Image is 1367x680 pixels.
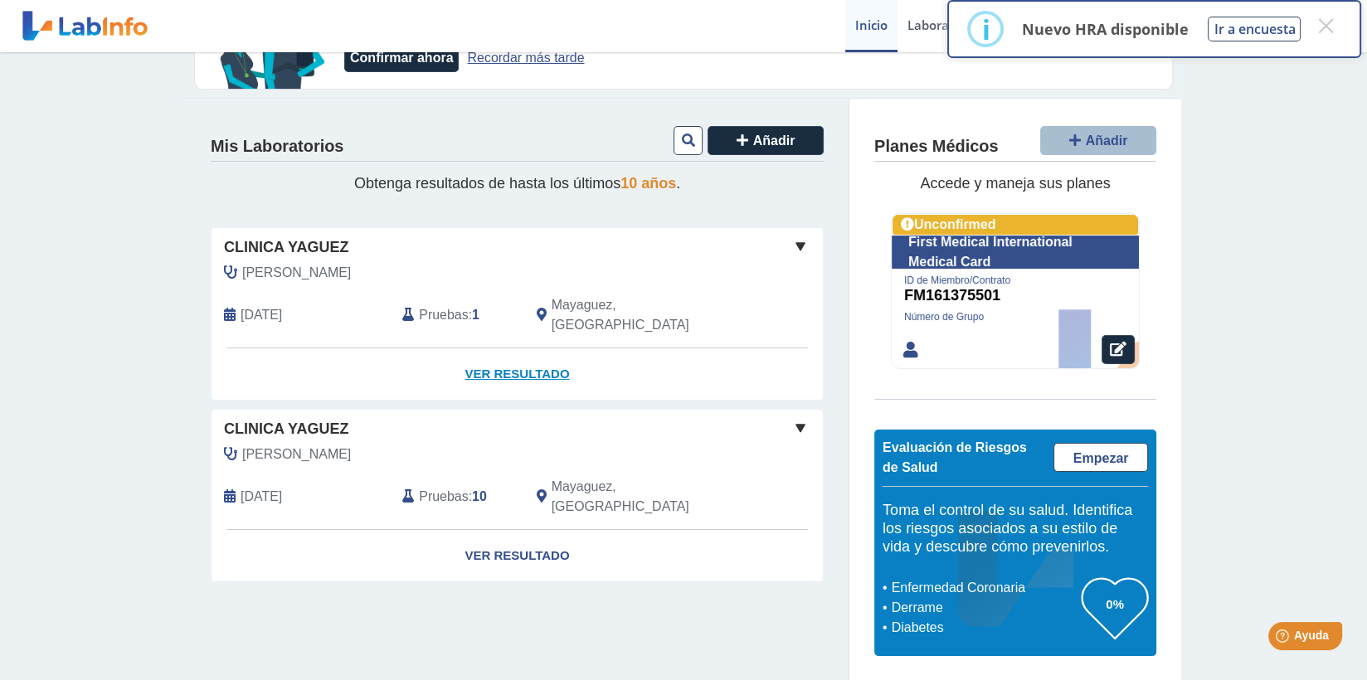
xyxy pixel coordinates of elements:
[224,418,348,440] span: Clinica Yaguez
[224,236,348,259] span: Clinica Yaguez
[1073,451,1129,465] span: Empezar
[874,137,998,157] h4: Planes Médicos
[753,134,795,148] span: Añadir
[552,295,735,335] span: Mayaguez, PR
[354,175,680,192] span: Obtenga resultados de hasta los últimos .
[887,618,1082,638] li: Diabetes
[467,51,584,65] a: Recordar más tarde
[887,578,1082,598] li: Enfermedad Coronaria
[211,137,343,157] h4: Mis Laboratorios
[419,305,468,325] span: Pruebas
[708,126,824,155] button: Añadir
[242,444,351,464] span: Barreto Soto, Heriberto
[883,440,1027,474] span: Evaluación de Riesgos de Salud
[1082,594,1148,614] h3: 0%
[1040,126,1156,155] button: Añadir
[887,598,1082,618] li: Derrame
[552,477,735,517] span: Mayaguez, PR
[1219,615,1349,662] iframe: Help widget launcher
[390,477,523,517] div: :
[390,295,523,335] div: :
[1311,11,1340,41] button: Close this dialog
[212,530,823,582] a: Ver Resultado
[212,348,823,401] a: Ver Resultado
[472,308,479,322] b: 1
[344,43,459,72] button: Confirmar ahora
[472,489,487,503] b: 10
[620,175,676,192] span: 10 años
[241,305,282,325] span: 2025-10-10
[920,175,1110,192] span: Accede y maneja sus planes
[883,502,1148,556] h5: Toma el control de su salud. Identifica los riesgos asociados a su estilo de vida y descubre cómo...
[981,14,990,44] div: i
[419,487,468,507] span: Pruebas
[1086,134,1128,148] span: Añadir
[1208,17,1301,41] button: Ir a encuesta
[1021,19,1188,39] p: Nuevo HRA disponible
[242,263,351,283] span: Barreto Soto, Heriberto
[241,487,282,507] span: 2025-06-17
[1053,443,1148,472] a: Empezar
